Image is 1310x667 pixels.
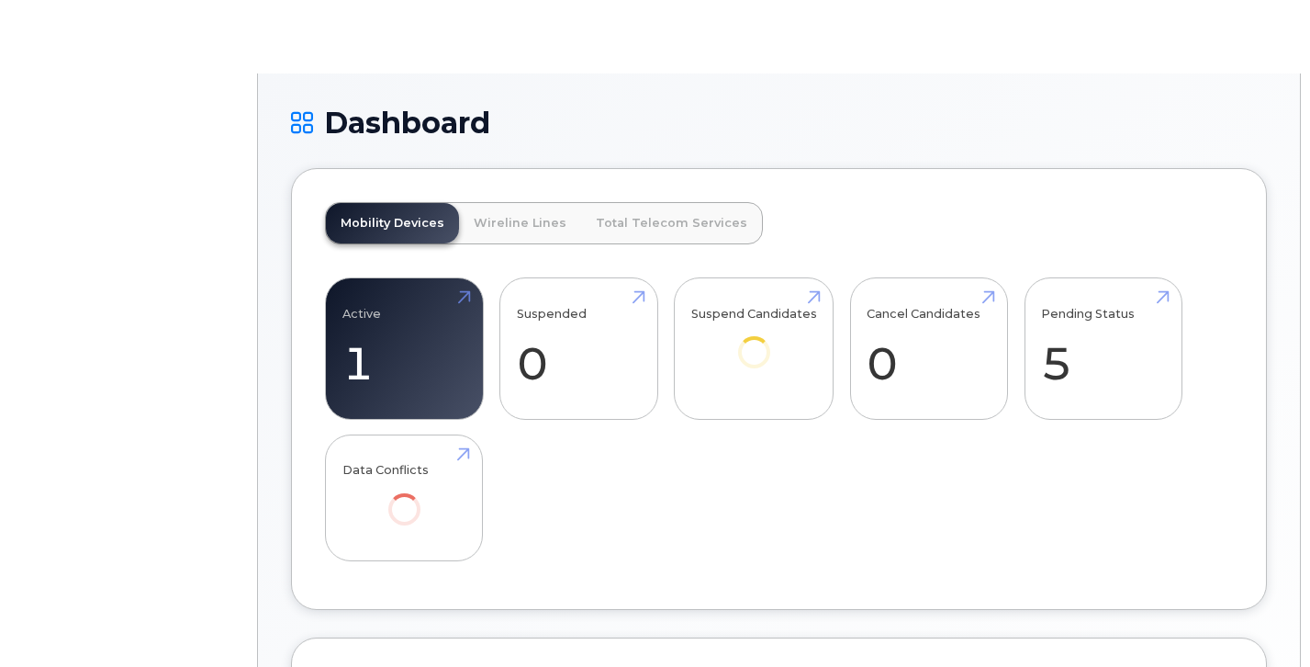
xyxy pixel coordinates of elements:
a: Pending Status 5 [1041,288,1165,410]
a: Suspended 0 [517,288,641,410]
h1: Dashboard [291,107,1267,139]
a: Total Telecom Services [581,203,762,243]
a: Data Conflicts [342,445,466,550]
a: Suspend Candidates [691,288,817,394]
a: Active 1 [342,288,466,410]
a: Wireline Lines [459,203,581,243]
a: Cancel Candidates 0 [867,288,991,410]
a: Mobility Devices [326,203,459,243]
